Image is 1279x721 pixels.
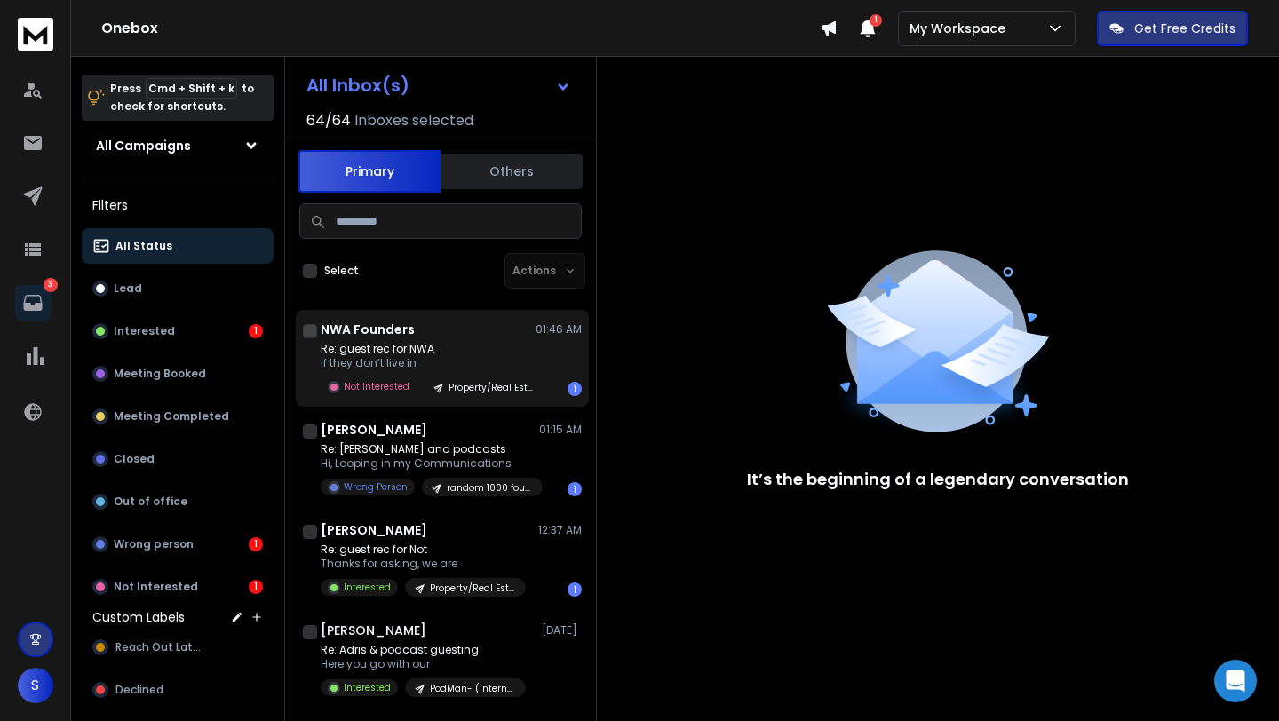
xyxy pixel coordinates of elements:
div: 1 [568,582,582,597]
button: S [18,668,53,703]
button: Not Interested1 [82,569,274,605]
button: Others [441,152,583,191]
p: Thanks for asking, we are [321,557,526,571]
p: 12:37 AM [538,523,582,537]
button: Reach Out Later [82,630,274,665]
button: All Campaigns [82,128,274,163]
button: Meeting Completed [82,399,274,434]
h1: [PERSON_NAME] [321,521,427,539]
p: random 1000 founders [447,481,532,495]
p: 01:46 AM [536,322,582,337]
button: Wrong person1 [82,527,274,562]
h1: [PERSON_NAME] [321,622,426,639]
button: Lead [82,271,274,306]
div: 1 [249,537,263,551]
p: 3 [44,278,58,292]
p: Re: guest rec for Not [321,543,526,557]
p: Interested [344,581,391,594]
button: Get Free Credits [1097,11,1248,46]
p: All Status [115,239,172,253]
p: Here you go with our [321,657,526,671]
span: 64 / 64 [306,110,351,131]
button: Declined [82,672,274,708]
span: 1 [870,14,882,27]
p: Re: Adris & podcast guesting [321,643,526,657]
a: 3 [15,285,51,321]
p: Not Interested [114,580,198,594]
p: Wrong Person [344,480,408,494]
span: Declined [115,683,163,697]
img: logo [18,18,53,51]
h1: All Campaigns [96,137,191,154]
p: [DATE] [542,623,582,638]
div: 1 [249,580,263,594]
button: All Inbox(s) [292,67,585,103]
p: If they don’t live in [321,356,534,370]
p: Wrong person [114,537,194,551]
p: Meeting Completed [114,409,229,424]
p: PodMan- (Internet) Batch #1 B ([PERSON_NAME]) [430,682,515,695]
button: Out of office [82,484,274,519]
p: Interested [344,681,391,694]
div: Open Intercom Messenger [1214,660,1257,702]
p: Re: guest rec for NWA [321,342,534,356]
p: Not Interested [344,380,409,393]
h3: Filters [82,193,274,218]
h1: Onebox [101,18,820,39]
p: Press to check for shortcuts. [110,80,254,115]
label: Select [324,264,359,278]
p: My Workspace [910,20,1013,37]
p: Out of office [114,495,187,509]
div: 1 [568,382,582,396]
p: It’s the beginning of a legendary conversation [747,467,1129,492]
button: Meeting Booked [82,356,274,392]
button: Primary [298,150,441,193]
h1: NWA Founders [321,321,415,338]
h3: Inboxes selected [354,110,473,131]
span: Reach Out Later [115,640,203,654]
div: 1 [249,324,263,338]
button: Closed [82,441,274,477]
p: Hi, Looping in my Communications [321,456,534,471]
div: 1 [568,482,582,496]
p: Get Free Credits [1134,20,1235,37]
button: All Status [82,228,274,264]
p: Lead [114,281,142,296]
p: Property/Real Estate ([PERSON_NAME] + [PERSON_NAME]) Batch #2 [449,381,534,394]
p: Property/Real Estate ([PERSON_NAME] + [PERSON_NAME]) Batch #2 [430,582,515,595]
h1: All Inbox(s) [306,76,409,94]
p: 01:15 AM [539,423,582,437]
p: Closed [114,452,155,466]
p: Meeting Booked [114,367,206,381]
span: Cmd + Shift + k [146,78,237,99]
p: Interested [114,324,175,338]
button: Interested1 [82,313,274,349]
h1: [PERSON_NAME] [321,421,427,439]
h3: Custom Labels [92,608,185,626]
p: Re: [PERSON_NAME] and podcasts [321,442,534,456]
